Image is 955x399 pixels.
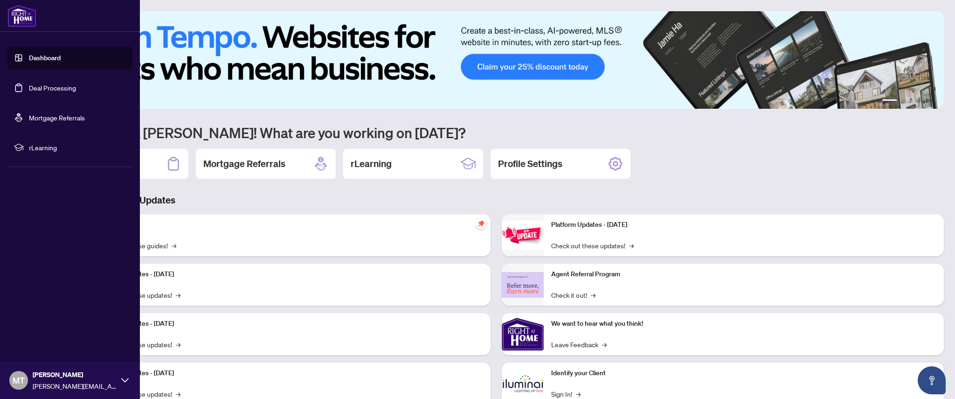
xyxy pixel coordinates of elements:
img: We want to hear what you think! [502,313,544,355]
h2: Mortgage Referrals [203,157,285,170]
h3: Brokerage & Industry Updates [48,194,944,207]
span: pushpin [476,218,487,229]
h2: rLearning [351,157,392,170]
button: 6 [931,99,934,103]
a: Leave Feedback→ [551,339,607,350]
h1: Welcome back [PERSON_NAME]! What are you working on [DATE]? [48,124,944,141]
p: Platform Updates - [DATE] [98,368,483,378]
h2: Profile Settings [498,157,562,170]
button: 1 [882,99,897,103]
span: → [172,240,176,251]
p: Platform Updates - [DATE] [98,319,483,329]
span: → [602,339,607,350]
a: Sign In!→ [551,389,581,399]
span: → [576,389,581,399]
span: rLearning [29,142,126,153]
img: logo [7,5,36,27]
a: Dashboard [29,54,61,62]
a: Deal Processing [29,84,76,92]
p: Platform Updates - [DATE] [551,220,936,230]
span: → [591,290,595,300]
span: → [176,389,180,399]
button: 5 [923,99,927,103]
a: Check out these updates!→ [551,240,634,251]
button: 2 [901,99,905,103]
button: Open asap [918,366,946,394]
a: Mortgage Referrals [29,113,85,122]
p: Platform Updates - [DATE] [98,269,483,280]
img: Slide 0 [48,11,944,109]
img: Agent Referral Program [502,272,544,298]
span: → [629,240,634,251]
span: → [176,290,180,300]
span: [PERSON_NAME] [33,370,117,380]
p: Agent Referral Program [551,269,936,280]
span: MT [13,374,25,387]
img: Platform Updates - June 23, 2025 [502,221,544,250]
button: 4 [916,99,920,103]
span: [PERSON_NAME][EMAIL_ADDRESS][DOMAIN_NAME] [33,381,117,391]
p: We want to hear what you think! [551,319,936,329]
p: Identify your Client [551,368,936,378]
button: 3 [908,99,912,103]
span: → [176,339,180,350]
p: Self-Help [98,220,483,230]
a: Check it out!→ [551,290,595,300]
